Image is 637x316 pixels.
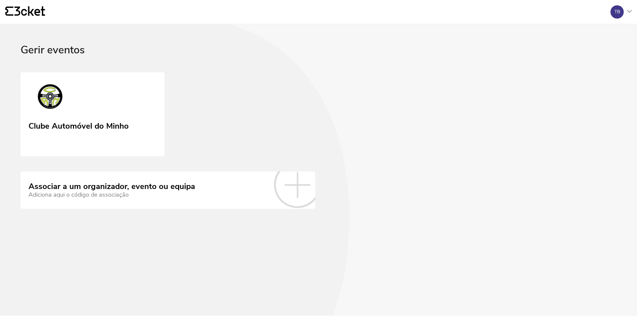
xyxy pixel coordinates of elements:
a: Associar a um organizador, evento ou equipa Adiciona aqui o código de associação [21,171,315,209]
g: {' '} [5,7,13,16]
a: Clube Automóvel do Minho Clube Automóvel do Minho [21,72,165,157]
div: TB [614,9,620,15]
div: Gerir eventos [21,44,616,72]
div: Clube Automóvel do Minho [29,119,129,131]
a: {' '} [5,6,45,18]
div: Associar a um organizador, evento ou equipa [29,182,195,191]
div: Adiciona aqui o código de associação [29,191,195,198]
img: Clube Automóvel do Minho [29,83,72,113]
